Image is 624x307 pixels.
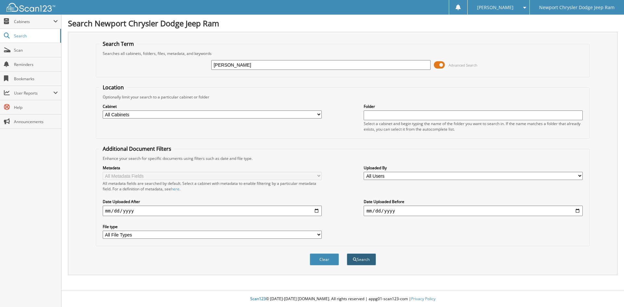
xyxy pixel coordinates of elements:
[591,276,624,307] iframe: Chat Widget
[99,40,137,47] legend: Search Term
[103,165,322,171] label: Metadata
[364,199,583,204] label: Date Uploaded Before
[103,104,322,109] label: Cabinet
[364,165,583,171] label: Uploaded By
[477,6,513,9] span: [PERSON_NAME]
[14,33,57,39] span: Search
[250,296,266,301] span: Scan123
[61,291,624,307] div: © [DATE]-[DATE] [DOMAIN_NAME]. All rights reserved | appg01-scan123-com |
[14,76,58,82] span: Bookmarks
[103,199,322,204] label: Date Uploaded After
[448,63,477,68] span: Advanced Search
[68,18,617,29] h1: Search Newport Chrysler Dodge Jeep Ram
[99,51,586,56] div: Searches all cabinets, folders, files, metadata, and keywords
[364,121,583,132] div: Select a cabinet and begin typing the name of the folder you want to search in. If the name match...
[14,62,58,67] span: Reminders
[103,224,322,229] label: File type
[171,186,179,192] a: here
[14,90,53,96] span: User Reports
[411,296,435,301] a: Privacy Policy
[347,253,376,265] button: Search
[6,3,55,12] img: scan123-logo-white.svg
[14,105,58,110] span: Help
[14,47,58,53] span: Scan
[310,253,339,265] button: Clear
[99,156,586,161] div: Enhance your search for specific documents using filters such as date and file type.
[99,145,175,152] legend: Additional Document Filters
[103,206,322,216] input: start
[99,94,586,100] div: Optionally limit your search to a particular cabinet or folder
[99,84,127,91] legend: Location
[14,19,53,24] span: Cabinets
[539,6,615,9] span: Newport Chrysler Dodge Jeep Ram
[364,206,583,216] input: end
[103,181,322,192] div: All metadata fields are searched by default. Select a cabinet with metadata to enable filtering b...
[364,104,583,109] label: Folder
[14,119,58,124] span: Announcements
